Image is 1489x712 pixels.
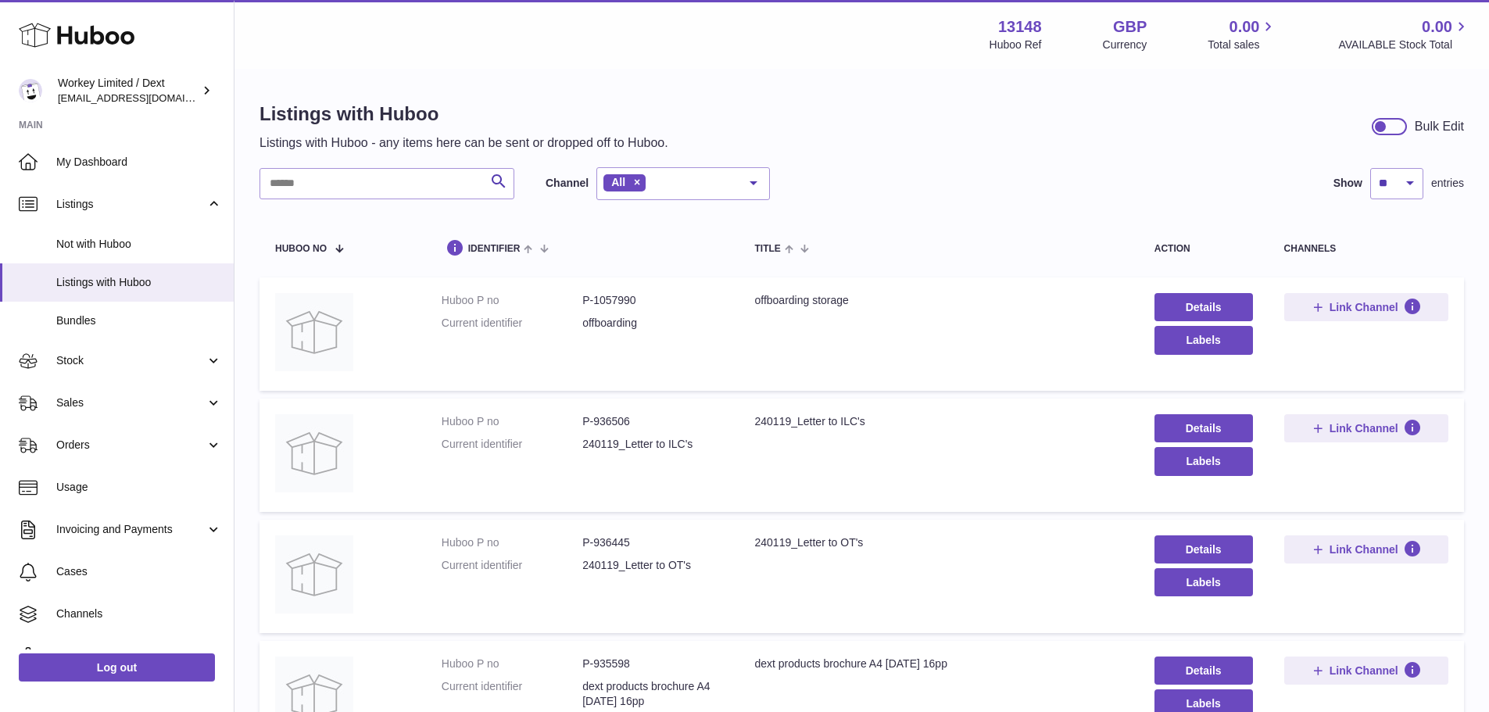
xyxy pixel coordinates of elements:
dd: P-936506 [582,414,723,429]
span: Huboo no [275,244,327,254]
span: Listings [56,197,206,212]
span: Settings [56,649,222,664]
div: Workey Limited / Dext [58,76,199,106]
img: internalAdmin-13148@internal.huboo.com [19,79,42,102]
span: Not with Huboo [56,237,222,252]
span: Invoicing and Payments [56,522,206,537]
a: Details [1154,535,1253,564]
span: Total sales [1208,38,1277,52]
span: Sales [56,395,206,410]
span: Link Channel [1330,542,1398,556]
dt: Current identifier [442,558,582,573]
span: entries [1431,176,1464,191]
dt: Huboo P no [442,535,582,550]
h1: Listings with Huboo [260,102,668,127]
div: dext products brochure A4 [DATE] 16pp [754,657,1122,671]
span: identifier [468,244,521,254]
span: title [754,244,780,254]
a: Details [1154,293,1253,321]
span: Link Channel [1330,664,1398,678]
a: Details [1154,657,1253,685]
a: Log out [19,653,215,682]
button: Link Channel [1284,414,1448,442]
dt: Current identifier [442,679,582,709]
dt: Current identifier [442,437,582,452]
span: [EMAIL_ADDRESS][DOMAIN_NAME] [58,91,230,104]
div: 240119_Letter to OT's [754,535,1122,550]
button: Link Channel [1284,657,1448,685]
dd: 240119_Letter to ILC's [582,437,723,452]
img: offboarding storage [275,293,353,371]
span: 0.00 [1229,16,1260,38]
span: Link Channel [1330,300,1398,314]
a: Details [1154,414,1253,442]
dt: Huboo P no [442,657,582,671]
div: offboarding storage [754,293,1122,308]
a: 0.00 Total sales [1208,16,1277,52]
div: channels [1284,244,1448,254]
button: Labels [1154,447,1253,475]
div: Currency [1103,38,1147,52]
span: Stock [56,353,206,368]
button: Labels [1154,568,1253,596]
span: Link Channel [1330,421,1398,435]
span: 0.00 [1422,16,1452,38]
dd: 240119_Letter to OT's [582,558,723,573]
span: Cases [56,564,222,579]
span: Usage [56,480,222,495]
dd: P-936445 [582,535,723,550]
dd: dext products brochure A4 [DATE] 16pp [582,679,723,709]
img: 240119_Letter to ILC's [275,414,353,492]
button: Link Channel [1284,293,1448,321]
span: Bundles [56,313,222,328]
p: Listings with Huboo - any items here can be sent or dropped off to Huboo. [260,134,668,152]
div: action [1154,244,1253,254]
dd: P-1057990 [582,293,723,308]
div: Huboo Ref [990,38,1042,52]
strong: GBP [1113,16,1147,38]
dt: Current identifier [442,316,582,331]
span: AVAILABLE Stock Total [1338,38,1470,52]
label: Channel [546,176,589,191]
div: Bulk Edit [1415,118,1464,135]
dd: offboarding [582,316,723,331]
span: Listings with Huboo [56,275,222,290]
span: My Dashboard [56,155,222,170]
label: Show [1333,176,1362,191]
img: 240119_Letter to OT's [275,535,353,614]
span: All [611,176,625,188]
a: 0.00 AVAILABLE Stock Total [1338,16,1470,52]
button: Labels [1154,326,1253,354]
dt: Huboo P no [442,414,582,429]
dt: Huboo P no [442,293,582,308]
dd: P-935598 [582,657,723,671]
strong: 13148 [998,16,1042,38]
span: Orders [56,438,206,453]
button: Link Channel [1284,535,1448,564]
span: Channels [56,606,222,621]
div: 240119_Letter to ILC's [754,414,1122,429]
